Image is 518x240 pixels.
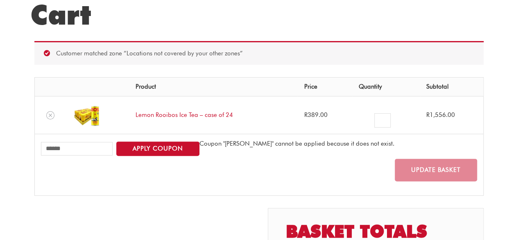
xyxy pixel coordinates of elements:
[374,113,390,128] input: Product quantity
[395,159,477,181] button: Update basket
[199,139,394,149] p: Coupon "[PERSON_NAME]" cannot be applied because it does not exist.
[116,142,199,156] button: Apply coupon
[136,111,233,119] a: Lemon Rooibos Ice Tea – case of 24
[34,41,484,65] div: Customer matched zone “Locations not covered by your other zones”
[298,78,353,96] th: Price
[420,78,483,96] th: Subtotal
[426,111,430,119] span: R
[46,111,54,119] a: Remove Lemon Rooibos Ice Tea - case of 24 from cart
[129,78,298,96] th: Product
[304,111,327,119] bdi: 389.00
[304,111,307,119] span: R
[426,111,455,119] bdi: 1,556.00
[72,101,101,130] img: Lemon Rooibos Ice Tea - case of 24
[353,78,420,96] th: Quantity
